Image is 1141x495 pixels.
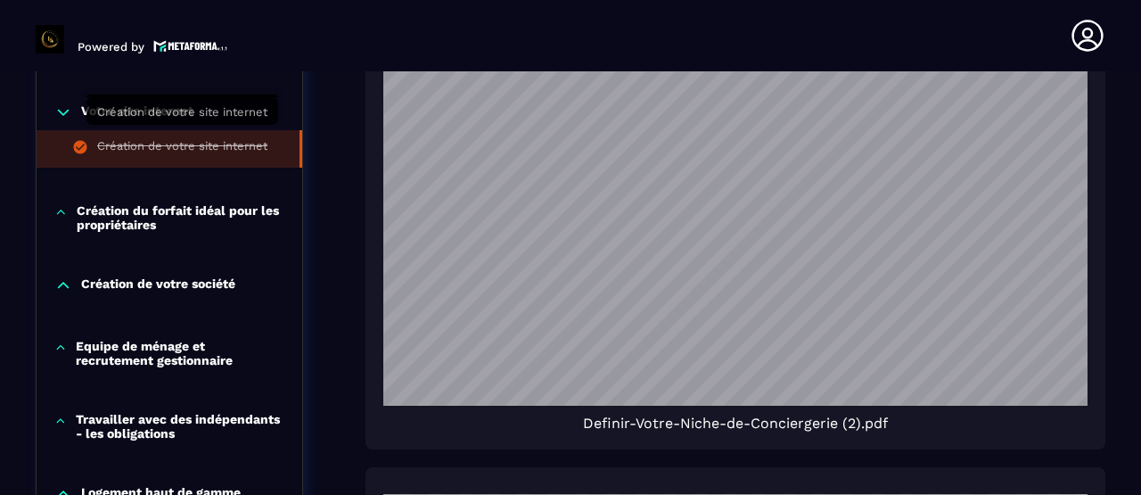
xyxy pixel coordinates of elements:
[153,38,228,54] img: logo
[78,40,144,54] p: Powered by
[583,415,888,432] span: Definir-Votre-Niche-de-Conciergerie (2).pdf
[81,103,193,121] p: Votre site internet
[81,276,235,294] p: Création de votre société
[36,25,64,54] img: logo-branding
[97,139,267,159] div: Création de votre site internet
[77,203,284,232] p: Création du forfait idéal pour les propriétaires
[97,105,267,119] span: Création de votre site internet
[76,339,284,367] p: Equipe de ménage et recrutement gestionnaire
[76,412,284,441] p: Travailler avec des indépendants - les obligations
